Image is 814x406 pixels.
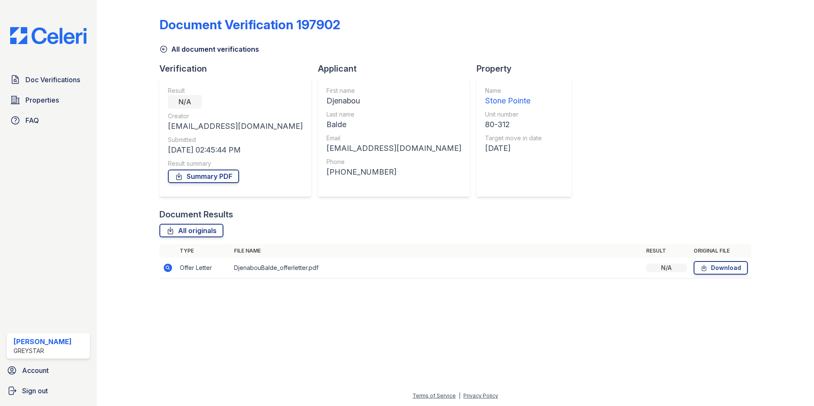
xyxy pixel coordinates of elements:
[22,365,49,375] span: Account
[413,392,456,399] a: Terms of Service
[485,86,542,107] a: Name Stone Pointe
[477,63,578,75] div: Property
[326,166,461,178] div: [PHONE_NUMBER]
[646,264,687,272] div: N/A
[326,142,461,154] div: [EMAIL_ADDRESS][DOMAIN_NAME]
[168,120,303,132] div: [EMAIL_ADDRESS][DOMAIN_NAME]
[326,134,461,142] div: Email
[7,112,90,129] a: FAQ
[7,92,90,108] a: Properties
[159,209,233,220] div: Document Results
[22,386,48,396] span: Sign out
[318,63,477,75] div: Applicant
[168,144,303,156] div: [DATE] 02:45:44 PM
[485,110,542,119] div: Unit number
[176,258,231,278] td: Offer Letter
[231,258,643,278] td: DjenabouBalde_offerletter.pdf
[326,95,461,107] div: Djenabou
[14,336,72,347] div: [PERSON_NAME]
[326,86,461,95] div: First name
[159,224,223,237] a: All originals
[485,134,542,142] div: Target move in date
[7,71,90,88] a: Doc Verifications
[326,158,461,166] div: Phone
[326,110,461,119] div: Last name
[176,244,231,258] th: Type
[463,392,498,399] a: Privacy Policy
[3,362,93,379] a: Account
[168,95,202,108] div: N/A
[168,112,303,120] div: Creator
[168,136,303,144] div: Submitted
[485,95,542,107] div: Stone Pointe
[159,63,318,75] div: Verification
[168,86,303,95] div: Result
[25,75,80,85] span: Doc Verifications
[485,119,542,131] div: 80-312
[231,244,643,258] th: File name
[459,392,460,399] div: |
[690,244,751,258] th: Original file
[25,95,59,105] span: Properties
[694,261,748,275] a: Download
[3,382,93,399] a: Sign out
[159,17,340,32] div: Document Verification 197902
[14,347,72,355] div: Greystar
[25,115,39,125] span: FAQ
[326,119,461,131] div: Balde
[168,170,239,183] a: Summary PDF
[3,27,93,44] img: CE_Logo_Blue-a8612792a0a2168367f1c8372b55b34899dd931a85d93a1a3d3e32e68fde9ad4.png
[485,86,542,95] div: Name
[643,244,690,258] th: Result
[485,142,542,154] div: [DATE]
[159,44,259,54] a: All document verifications
[168,159,303,168] div: Result summary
